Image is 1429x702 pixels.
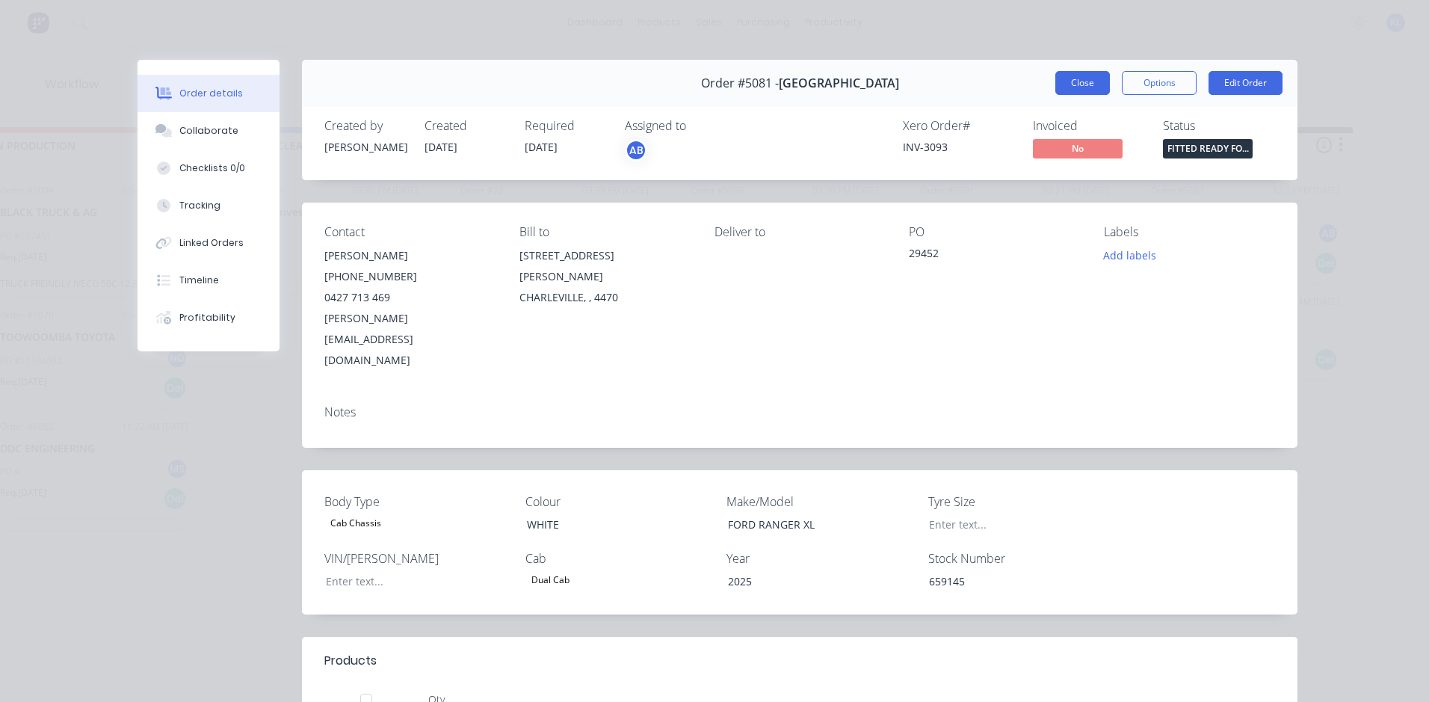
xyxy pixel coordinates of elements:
button: FITTED READY FO... [1163,139,1253,161]
label: Tyre Size [928,493,1115,511]
button: Options [1122,71,1197,95]
button: Collaborate [138,112,280,150]
div: PO [909,225,1080,239]
div: Tracking [179,199,220,212]
div: [STREET_ADDRESS][PERSON_NAME] [519,245,691,287]
div: Checklists 0/0 [179,161,245,175]
button: Linked Orders [138,224,280,262]
button: Order details [138,75,280,112]
div: 659145 [917,570,1104,592]
label: Year [726,549,913,567]
div: [PERSON_NAME][EMAIL_ADDRESS][DOMAIN_NAME] [324,308,496,371]
div: 29452 [909,245,1080,266]
div: Invoiced [1033,119,1145,133]
div: Timeline [179,274,219,287]
div: Collaborate [179,124,238,138]
div: WHITE [515,514,702,535]
div: Created by [324,119,407,133]
div: Order details [179,87,243,100]
div: Xero Order # [903,119,1015,133]
div: Deliver to [714,225,886,239]
button: Edit Order [1209,71,1283,95]
div: FORD RANGER XL [716,514,903,535]
div: Required [525,119,607,133]
div: Labels [1104,225,1275,239]
span: Order #5081 - [701,76,779,90]
span: [DATE] [425,140,457,154]
div: Assigned to [625,119,774,133]
label: Colour [525,493,712,511]
button: Checklists 0/0 [138,150,280,187]
div: [STREET_ADDRESS][PERSON_NAME]CHARLEVILLE, , 4470 [519,245,691,308]
div: Products [324,652,377,670]
div: Status [1163,119,1275,133]
div: CHARLEVILLE, , 4470 [519,287,691,308]
div: [PHONE_NUMBER] [324,266,496,287]
div: Contact [324,225,496,239]
div: 0427 713 469 [324,287,496,308]
div: [PERSON_NAME] [324,139,407,155]
button: AB [625,139,647,161]
label: VIN/[PERSON_NAME] [324,549,511,567]
div: Cab Chassis [324,514,387,533]
button: Tracking [138,187,280,224]
label: Body Type [324,493,511,511]
label: Make/Model [726,493,913,511]
div: [PERSON_NAME][PHONE_NUMBER]0427 713 469[PERSON_NAME][EMAIL_ADDRESS][DOMAIN_NAME] [324,245,496,371]
span: FITTED READY FO... [1163,139,1253,158]
div: Profitability [179,311,235,324]
div: [PERSON_NAME] [324,245,496,266]
div: 2025 [716,570,903,592]
button: Timeline [138,262,280,299]
span: [DATE] [525,140,558,154]
div: Bill to [519,225,691,239]
button: Add labels [1096,245,1164,265]
button: Close [1055,71,1110,95]
span: No [1033,139,1123,158]
button: Profitability [138,299,280,336]
div: Created [425,119,507,133]
div: Dual Cab [525,570,575,590]
div: Linked Orders [179,236,244,250]
span: [GEOGRAPHIC_DATA] [779,76,899,90]
div: Notes [324,405,1275,419]
label: Stock Number [928,549,1115,567]
label: Cab [525,549,712,567]
div: INV-3093 [903,139,1015,155]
